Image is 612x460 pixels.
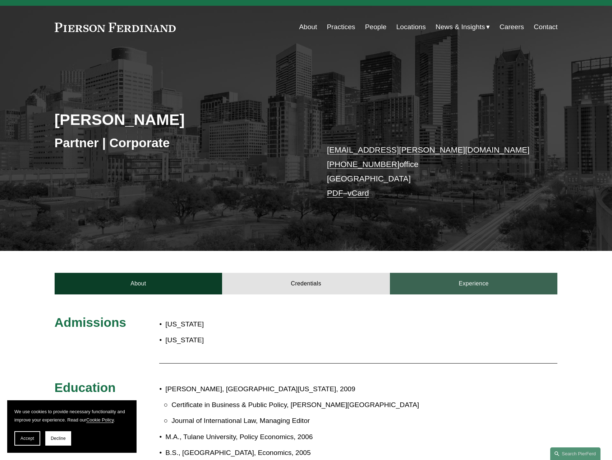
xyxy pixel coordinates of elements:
button: Decline [45,431,71,446]
a: Experience [390,273,558,294]
p: [US_STATE] [165,334,348,347]
span: News & Insights [436,21,485,33]
a: Contact [534,20,557,34]
a: Locations [396,20,426,34]
a: Credentials [222,273,390,294]
a: [PHONE_NUMBER] [327,160,400,169]
span: Admissions [55,315,126,329]
a: folder dropdown [436,20,490,34]
p: Journal of International Law, Managing Editor [171,415,494,427]
a: About [55,273,222,294]
a: Careers [500,20,524,34]
a: People [365,20,387,34]
p: We use cookies to provide necessary functionality and improve your experience. Read our . [14,407,129,424]
a: [EMAIL_ADDRESS][PERSON_NAME][DOMAIN_NAME] [327,145,530,154]
section: Cookie banner [7,400,137,453]
p: [US_STATE] [165,318,348,331]
a: PDF [327,189,343,198]
p: [PERSON_NAME], [GEOGRAPHIC_DATA][US_STATE], 2009 [165,383,494,396]
a: Search this site [550,447,601,460]
h2: [PERSON_NAME] [55,110,306,129]
p: Certificate in Business & Public Policy, [PERSON_NAME][GEOGRAPHIC_DATA] [171,399,494,411]
span: Decline [51,436,66,441]
h3: Partner | Corporate [55,135,306,151]
p: M.A., Tulane University, Policy Economics, 2006 [165,431,494,443]
a: About [299,20,317,34]
span: Accept [20,436,34,441]
button: Accept [14,431,40,446]
a: Cookie Policy [86,417,114,423]
span: Education [55,380,116,394]
a: Practices [327,20,355,34]
p: office [GEOGRAPHIC_DATA] – [327,143,537,201]
p: B.S., [GEOGRAPHIC_DATA], Economics, 2005 [165,447,494,459]
a: vCard [348,189,369,198]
